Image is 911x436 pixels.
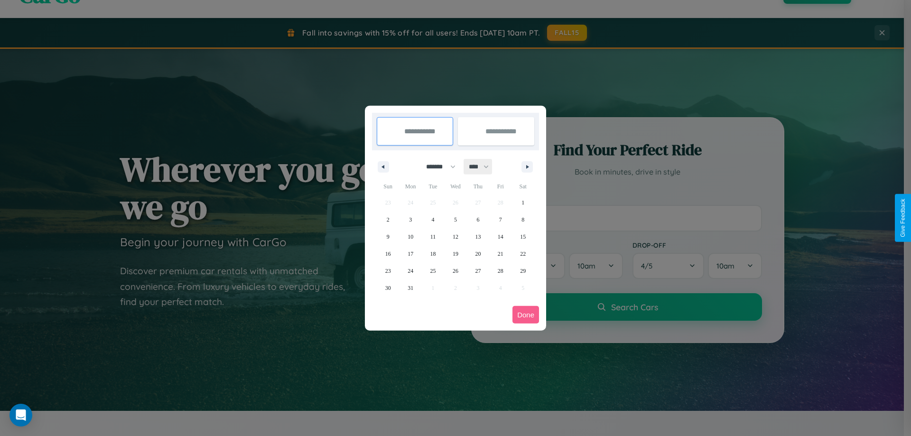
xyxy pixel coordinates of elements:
span: 23 [385,262,391,279]
button: 31 [399,279,421,297]
span: 28 [498,262,503,279]
span: 3 [409,211,412,228]
button: 5 [444,211,466,228]
button: 1 [512,194,534,211]
span: 13 [475,228,481,245]
button: 30 [377,279,399,297]
button: Done [512,306,539,324]
span: Sun [377,179,399,194]
button: 21 [489,245,511,262]
button: 11 [422,228,444,245]
button: 16 [377,245,399,262]
button: 24 [399,262,421,279]
button: 7 [489,211,511,228]
span: 24 [408,262,413,279]
button: 25 [422,262,444,279]
button: 9 [377,228,399,245]
span: Mon [399,179,421,194]
span: 29 [520,262,526,279]
span: Sat [512,179,534,194]
button: 27 [467,262,489,279]
span: 31 [408,279,413,297]
button: 18 [422,245,444,262]
button: 26 [444,262,466,279]
span: Fri [489,179,511,194]
button: 22 [512,245,534,262]
button: 6 [467,211,489,228]
span: 25 [430,262,436,279]
span: 7 [499,211,502,228]
span: 6 [476,211,479,228]
span: 8 [521,211,524,228]
span: 5 [454,211,457,228]
span: 16 [385,245,391,262]
span: 9 [387,228,390,245]
button: 14 [489,228,511,245]
button: 13 [467,228,489,245]
span: 10 [408,228,413,245]
button: 15 [512,228,534,245]
span: 1 [521,194,524,211]
span: 21 [498,245,503,262]
span: 2 [387,211,390,228]
button: 4 [422,211,444,228]
button: 20 [467,245,489,262]
span: Tue [422,179,444,194]
span: 14 [498,228,503,245]
div: Open Intercom Messenger [9,404,32,427]
span: 22 [520,245,526,262]
span: 26 [453,262,458,279]
span: 17 [408,245,413,262]
span: 27 [475,262,481,279]
button: 23 [377,262,399,279]
button: 12 [444,228,466,245]
button: 19 [444,245,466,262]
span: 30 [385,279,391,297]
button: 8 [512,211,534,228]
div: Give Feedback [900,199,906,237]
span: 20 [475,245,481,262]
span: 19 [453,245,458,262]
span: 18 [430,245,436,262]
span: 11 [430,228,436,245]
button: 2 [377,211,399,228]
button: 28 [489,262,511,279]
button: 10 [399,228,421,245]
button: 17 [399,245,421,262]
button: 3 [399,211,421,228]
span: 12 [453,228,458,245]
span: 4 [432,211,435,228]
button: 29 [512,262,534,279]
span: 15 [520,228,526,245]
span: Wed [444,179,466,194]
span: Thu [467,179,489,194]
